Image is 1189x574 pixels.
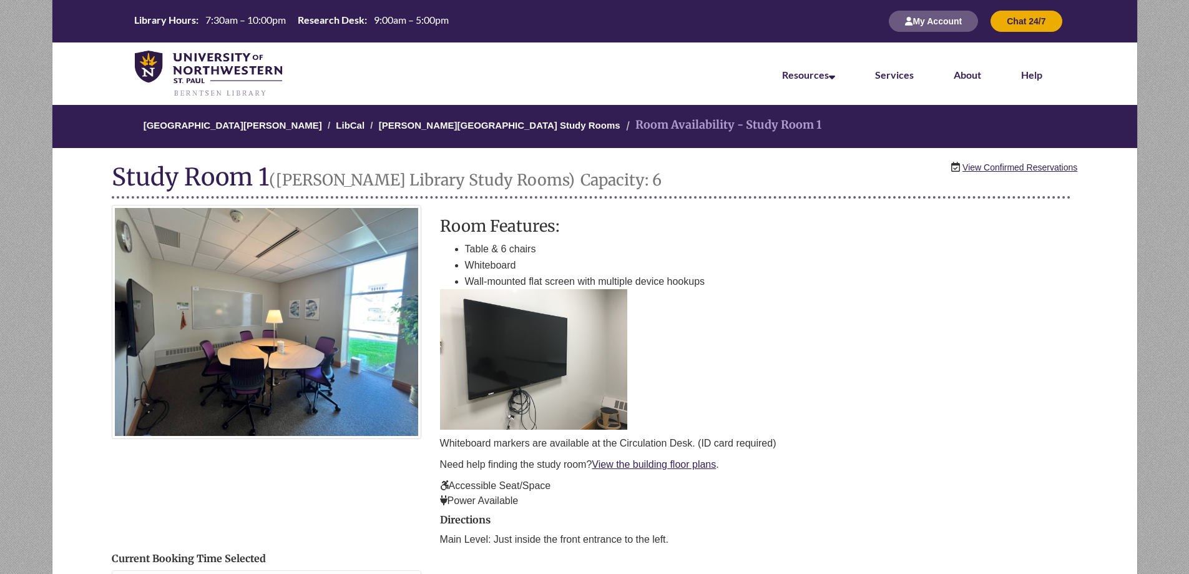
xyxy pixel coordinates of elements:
[623,116,821,134] li: Room Availability - Study Room 1
[440,515,1078,526] h2: Directions
[129,13,454,29] a: Hours Today
[112,553,421,565] h2: Current Booking Time Selected
[269,170,575,190] small: ([PERSON_NAME] Library Study Rooms)
[440,457,1078,472] p: Need help finding the study room? .
[205,14,286,26] span: 7:30am – 10:00pm
[379,120,620,131] a: [PERSON_NAME][GEOGRAPHIC_DATA] Study Rooms
[24,105,1165,148] nav: Breadcrumb
[129,13,454,28] table: Hours Today
[465,274,1078,290] li: Wall-mounted flat screen with multiple device hookups
[889,16,978,26] a: My Account
[374,14,449,26] span: 9:00am – 5:00pm
[1021,69,1042,81] a: Help
[440,217,1078,235] h3: Room Features:
[129,13,200,27] th: Library Hours:
[782,69,835,81] a: Resources
[991,11,1062,32] button: Chat 24/7
[875,69,914,81] a: Services
[293,13,369,27] th: Research Desk:
[592,459,716,470] a: View the building floor plans
[465,241,1078,257] li: Table & 6 chairs
[465,257,1078,274] li: Whiteboard
[336,120,365,131] a: LibCal
[580,170,662,190] small: Capacity: 6
[440,217,1078,508] div: description
[991,16,1062,26] a: Chat 24/7
[440,478,1078,508] p: Accessible Seat/Space Power Available
[440,436,1078,451] p: Whiteboard markers are available at the Circulation Desk. (ID card required)
[440,532,1078,547] p: Main Level: Just inside the front entrance to the left.
[112,164,1072,199] h1: Study Room 1
[440,515,1078,547] div: directions
[889,11,978,32] button: My Account
[112,205,421,438] img: Study Room 1
[135,51,283,97] img: UNWSP Library Logo
[954,69,981,81] a: About
[144,120,322,131] a: [GEOGRAPHIC_DATA][PERSON_NAME]
[962,161,1077,174] a: View Confirmed Reservations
